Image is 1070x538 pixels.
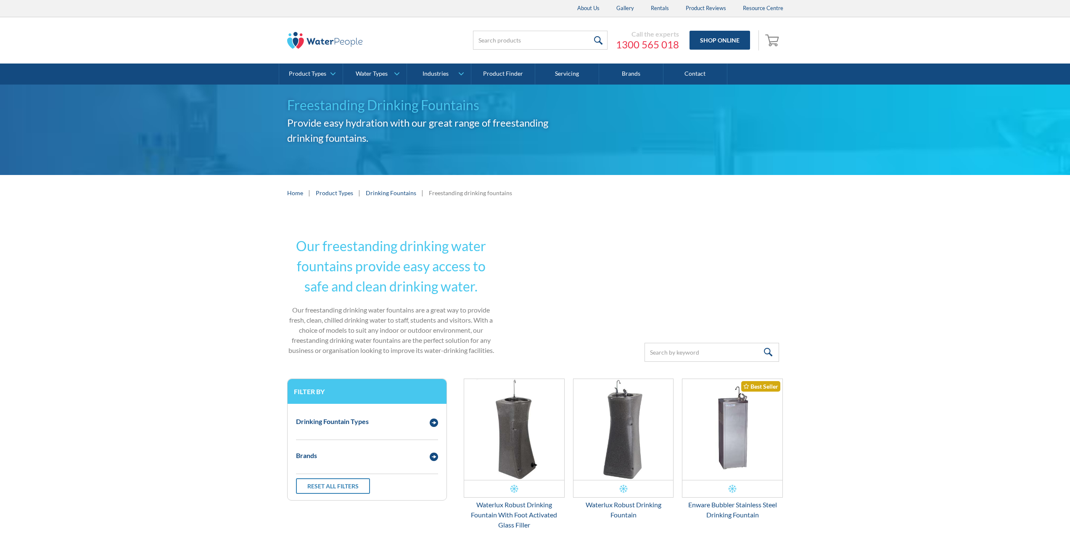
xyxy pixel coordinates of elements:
div: Industries [423,70,449,77]
a: Product Types [316,188,353,197]
input: Search by keyword [645,343,779,362]
a: Waterlux Robust Drinking Fountain With Foot Activated Glass FillerWaterlux Robust Drinking Founta... [464,379,565,530]
div: Enware Bubbler Stainless Steel Drinking Fountain [682,500,783,520]
a: 1300 565 018 [616,38,679,51]
a: Waterlux Robust Drinking FountainWaterlux Robust Drinking Fountain [573,379,674,520]
p: Our freestanding drinking water fountains are a great way to provide fresh, clean, chilled drinki... [287,305,496,355]
img: Enware Bubbler Stainless Steel Drinking Fountain [682,379,782,480]
div: Freestanding drinking fountains [429,188,512,197]
a: Brands [599,64,663,85]
img: Waterlux Robust Drinking Fountain With Foot Activated Glass Filler [464,379,564,480]
a: Industries [407,64,470,85]
h3: Filter by [294,387,440,395]
a: Shop Online [690,31,750,50]
a: Water Types [343,64,407,85]
a: Open cart [763,30,783,50]
img: Waterlux Robust Drinking Fountain [573,379,674,480]
div: Product Types [289,70,326,77]
a: Contact [663,64,727,85]
h2: Provide easy hydration with our great range of freestanding drinking fountains. [287,115,576,146]
a: Drinking Fountains [366,188,416,197]
div: | [357,188,362,198]
div: Water Types [356,70,388,77]
div: Call the experts [616,30,679,38]
img: shopping cart [765,33,781,47]
input: Search products [473,31,608,50]
a: Enware Bubbler Stainless Steel Drinking FountainBest SellerEnware Bubbler Stainless Steel Drinkin... [682,379,783,520]
div: Waterlux Robust Drinking Fountain [573,500,674,520]
div: Waterlux Robust Drinking Fountain With Foot Activated Glass Filler [464,500,565,530]
div: | [307,188,312,198]
div: Drinking Fountain Types [296,416,369,427]
div: | [420,188,425,198]
a: Home [287,188,303,197]
div: Brands [296,451,317,461]
div: Best Seller [741,381,780,392]
a: Reset all filters [296,478,370,494]
a: Product Finder [471,64,535,85]
a: Servicing [535,64,599,85]
img: The Water People [287,32,363,49]
h2: Our freestanding drinking water fountains provide easy access to safe and clean drinking water. [287,236,496,297]
h1: Freestanding Drinking Fountains [287,95,576,115]
a: Product Types [279,64,343,85]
